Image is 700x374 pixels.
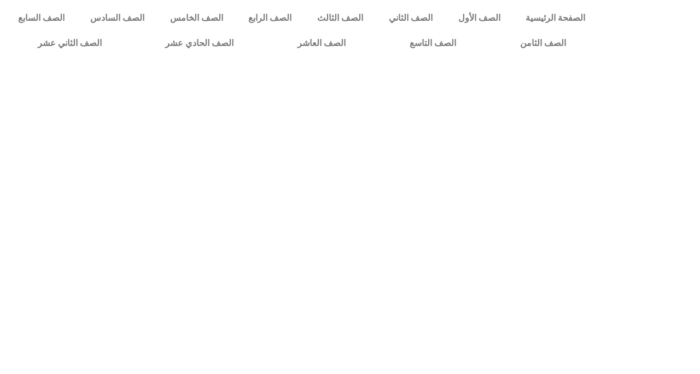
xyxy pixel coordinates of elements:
[445,5,513,31] a: الصف الأول
[513,5,598,31] a: الصفحة الرئيسية
[266,31,378,56] a: الصف العاشر
[488,31,598,56] a: الصف الثامن
[5,31,133,56] a: الصف الثاني عشر
[133,31,266,56] a: الصف الحادي عشر
[376,5,445,31] a: الصف الثاني
[157,5,236,31] a: الصف الخامس
[305,5,376,31] a: الصف الثالث
[236,5,305,31] a: الصف الرابع
[5,5,78,31] a: الصف السابع
[78,5,157,31] a: الصف السادس
[378,31,488,56] a: الصف التاسع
